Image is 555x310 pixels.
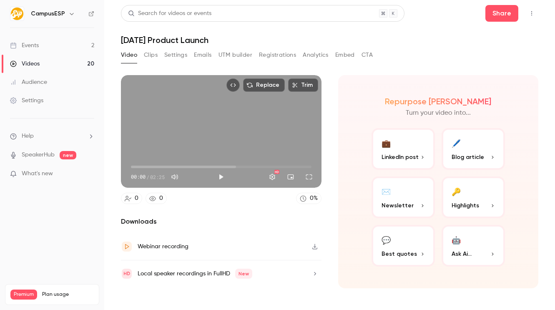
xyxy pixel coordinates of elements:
[218,48,252,62] button: UTM builder
[121,48,137,62] button: Video
[243,78,285,92] button: Replace
[146,193,167,204] a: 0
[282,169,299,185] button: Turn on miniplayer
[194,48,211,62] button: Emails
[335,48,355,62] button: Embed
[310,194,318,203] div: 0 %
[372,176,435,218] button: ✉️Newsletter
[382,201,414,210] span: Newsletter
[382,136,391,149] div: 💼
[452,153,484,161] span: Blog article
[121,193,142,204] a: 0
[303,48,329,62] button: Analytics
[22,132,34,141] span: Help
[128,9,211,18] div: Search for videos or events
[372,128,435,170] button: 💼LinkedIn post
[121,217,321,227] h2: Downloads
[485,5,518,22] button: Share
[31,10,65,18] h6: CampusESP
[442,176,505,218] button: 🔑Highlights
[164,48,187,62] button: Settings
[146,173,149,181] span: /
[150,173,165,181] span: 02:25
[452,136,461,149] div: 🖊️
[288,78,318,92] button: Trim
[452,185,461,198] div: 🔑
[10,132,94,141] li: help-dropdown-opener
[226,78,240,92] button: Embed video
[301,169,317,185] button: Full screen
[382,185,391,198] div: ✉️
[166,169,183,185] button: Mute
[213,169,229,185] button: Play
[442,128,505,170] button: 🖊️Blog article
[135,194,138,203] div: 0
[382,233,391,246] div: 💬
[264,169,281,185] button: Settings
[121,35,538,45] h1: [DATE] Product Launch
[10,290,37,300] span: Premium
[10,7,24,20] img: CampusESP
[259,48,296,62] button: Registrations
[42,291,94,298] span: Plan usage
[382,250,417,258] span: Best quotes
[452,201,479,210] span: Highlights
[131,173,165,181] div: 00:00
[131,173,146,181] span: 00:00
[385,96,491,106] h2: Repurpose [PERSON_NAME]
[22,169,53,178] span: What's new
[60,151,76,159] span: new
[235,269,252,279] span: New
[144,48,158,62] button: Clips
[22,151,55,159] a: SpeakerHub
[10,60,40,68] div: Videos
[159,194,163,203] div: 0
[442,225,505,267] button: 🤖Ask Ai...
[296,193,321,204] a: 0%
[10,41,39,50] div: Events
[362,48,373,62] button: CTA
[138,269,252,279] div: Local speaker recordings in FullHD
[406,108,471,118] p: Turn your video into...
[138,242,188,252] div: Webinar recording
[525,7,538,20] button: Top Bar Actions
[382,153,419,161] span: LinkedIn post
[452,233,461,246] div: 🤖
[372,225,435,267] button: 💬Best quotes
[452,250,472,258] span: Ask Ai...
[10,78,47,86] div: Audience
[10,96,43,105] div: Settings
